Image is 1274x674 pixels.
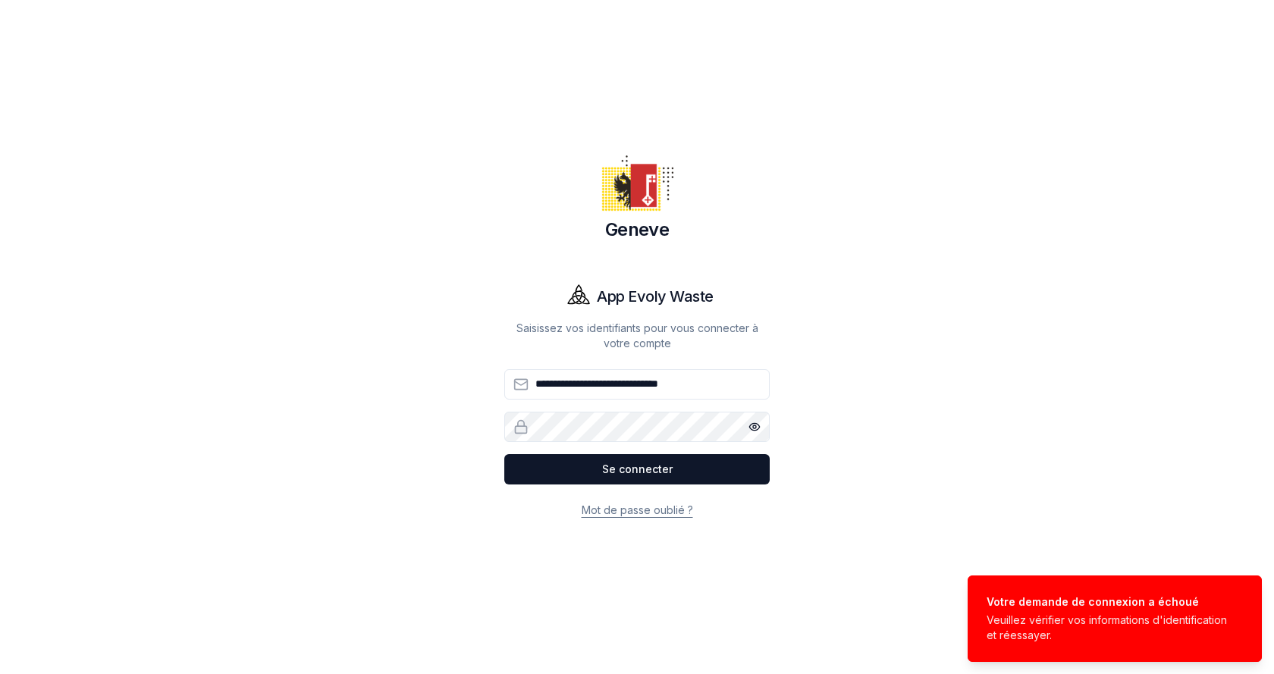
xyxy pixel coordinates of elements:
[597,286,714,307] h1: App Evoly Waste
[987,594,1237,610] div: Votre demande de connexion a échoué
[582,503,693,516] a: Mot de passe oublié ?
[560,278,597,315] img: Evoly Logo
[504,218,770,242] h1: Geneve
[987,613,1237,643] div: Veuillez vérifier vos informations d'identification et réessayer.
[504,321,770,351] p: Saisissez vos identifiants pour vous connecter à votre compte
[504,454,770,484] button: Se connecter
[601,148,673,221] img: Geneve Logo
